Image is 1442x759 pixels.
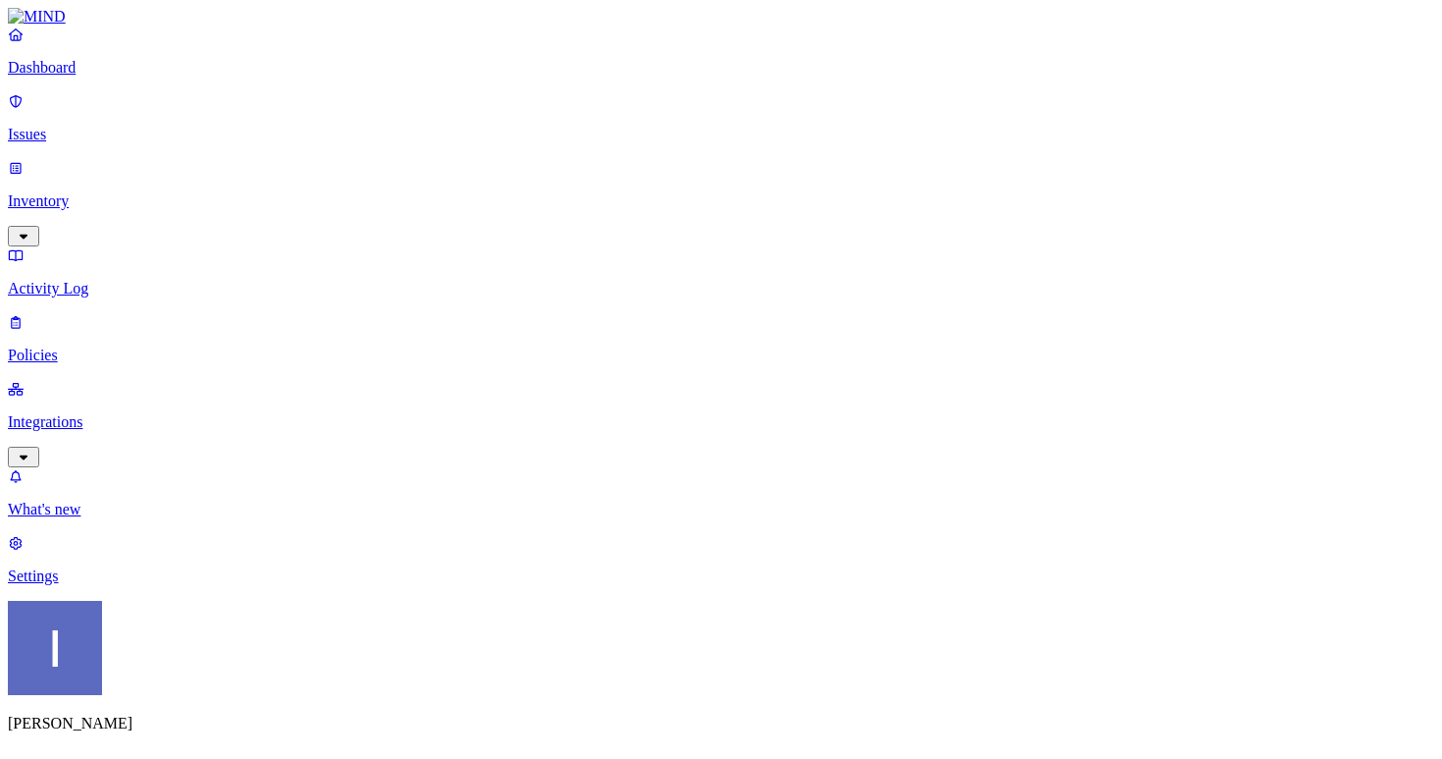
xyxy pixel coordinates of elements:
[8,26,1434,77] a: Dashboard
[8,380,1434,464] a: Integrations
[8,601,102,695] img: Itai Schwartz
[8,92,1434,143] a: Issues
[8,8,1434,26] a: MIND
[8,568,1434,585] p: Settings
[8,159,1434,244] a: Inventory
[8,126,1434,143] p: Issues
[8,313,1434,364] a: Policies
[8,246,1434,298] a: Activity Log
[8,280,1434,298] p: Activity Log
[8,413,1434,431] p: Integrations
[8,715,1434,732] p: [PERSON_NAME]
[8,192,1434,210] p: Inventory
[8,534,1434,585] a: Settings
[8,347,1434,364] p: Policies
[8,501,1434,518] p: What's new
[8,59,1434,77] p: Dashboard
[8,8,66,26] img: MIND
[8,467,1434,518] a: What's new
